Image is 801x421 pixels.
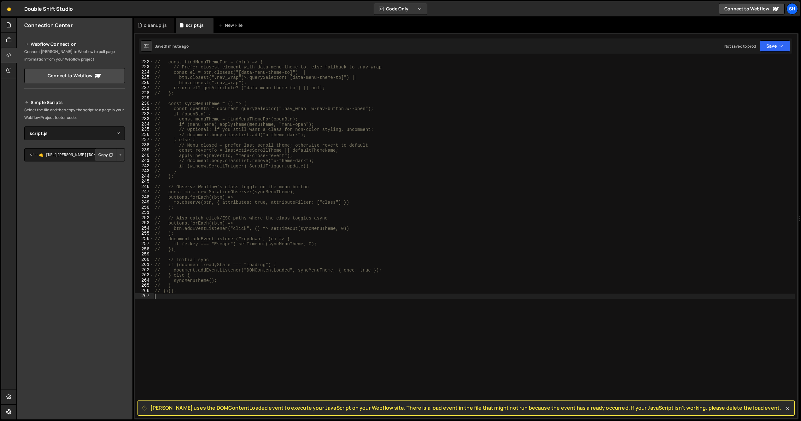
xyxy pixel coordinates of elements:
[219,22,245,28] div: New File
[135,257,154,262] div: 260
[135,168,154,174] div: 243
[135,106,154,111] div: 231
[135,127,154,132] div: 235
[135,278,154,283] div: 264
[135,272,154,278] div: 263
[135,220,154,226] div: 253
[186,22,204,28] div: script.js
[135,96,154,101] div: 229
[135,116,154,122] div: 233
[24,68,125,83] a: Connect to Webflow
[135,132,154,137] div: 236
[786,3,798,15] a: Sh
[95,148,116,161] button: Copy
[24,22,73,29] h2: Connection Center
[135,283,154,288] div: 265
[24,233,126,289] iframe: YouTube video player
[135,122,154,127] div: 234
[135,75,154,80] div: 225
[135,153,154,158] div: 240
[1,1,17,16] a: 🤙
[135,111,154,117] div: 232
[135,174,154,179] div: 244
[135,293,154,299] div: 267
[760,40,790,52] button: Save
[95,148,125,161] div: Button group with nested dropdown
[135,64,154,70] div: 223
[150,404,781,411] span: [PERSON_NAME] uses the DOMContentLoaded event to execute your JavaScript on your Webflow site. Th...
[135,241,154,247] div: 257
[24,48,125,63] p: Connect [PERSON_NAME] to Webflow to pull page information from your Webflow project
[135,236,154,242] div: 256
[24,106,125,121] p: Select the file and then copy the script to a page in your Webflow Project footer code.
[135,215,154,221] div: 252
[135,288,154,294] div: 266
[24,172,126,229] iframe: YouTube video player
[135,137,154,143] div: 237
[135,85,154,91] div: 227
[135,200,154,205] div: 249
[135,148,154,153] div: 239
[724,44,756,49] div: Not saved to prod
[135,205,154,210] div: 250
[135,158,154,163] div: 241
[24,40,125,48] h2: Webflow Connection
[135,262,154,267] div: 261
[719,3,785,15] a: Connect to Webflow
[24,148,125,161] textarea: <!--🤙 [URL][PERSON_NAME][DOMAIN_NAME]> <script>document.addEventListener("DOMContentLoaded", func...
[135,179,154,184] div: 245
[144,22,167,28] div: cleanup.js
[374,3,427,15] button: Code Only
[135,226,154,231] div: 254
[135,231,154,236] div: 255
[135,59,154,65] div: 222
[166,44,189,49] div: 1 minute ago
[135,184,154,190] div: 246
[135,247,154,252] div: 258
[135,101,154,106] div: 230
[24,99,125,106] h2: Simple Scripts
[135,80,154,85] div: 226
[135,252,154,257] div: 259
[135,210,154,215] div: 251
[135,70,154,75] div: 224
[135,189,154,195] div: 247
[24,5,73,13] div: Double Shift Studio
[135,91,154,96] div: 228
[135,267,154,273] div: 262
[135,195,154,200] div: 248
[155,44,189,49] div: Saved
[135,143,154,148] div: 238
[135,163,154,169] div: 242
